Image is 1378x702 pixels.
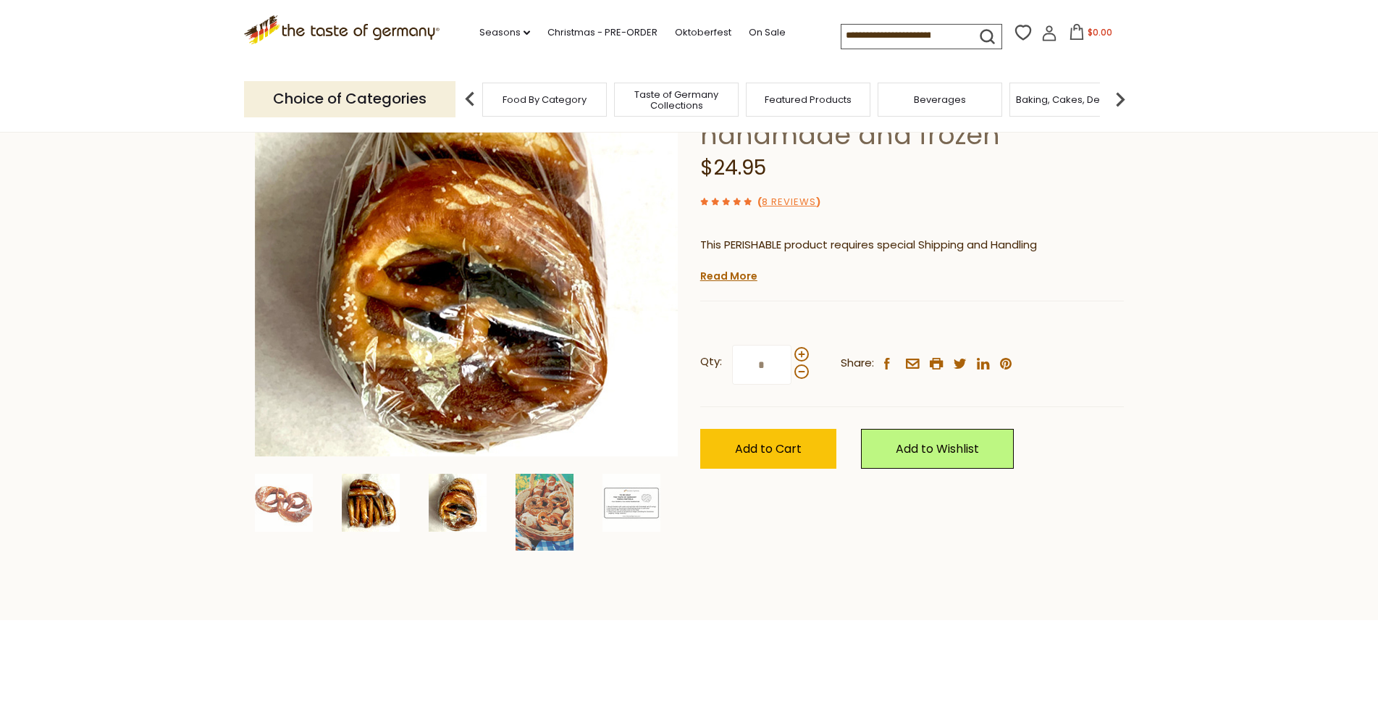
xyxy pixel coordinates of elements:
img: next arrow [1106,85,1135,114]
img: previous arrow [455,85,484,114]
img: Handmade Fresh Bavarian Beer Garden Pretzels [516,474,574,551]
img: The Taste of Germany Bavarian Soft Pretzels, 4oz., 10 pc., handmade and frozen [342,474,400,532]
p: This PERISHABLE product requires special Shipping and Handling [700,236,1124,254]
span: $0.00 [1088,26,1112,38]
h1: The Taste of Germany Bavarian Soft Pretzels, 4oz., 10 pc., handmade and frozen [700,54,1124,151]
input: Qty: [732,345,791,385]
a: 8 Reviews [762,195,816,210]
img: The Taste of Germany Bavarian Soft Pretzels, 4oz., 10 pc., handmade and frozen [602,474,660,532]
span: Add to Cart [735,440,802,457]
img: The Taste of Germany Bavarian Soft Pretzels, 4oz., 10 pc., handmade and frozen [255,474,313,532]
a: Oktoberfest [675,25,731,41]
a: Baking, Cakes, Desserts [1016,94,1128,105]
a: Beverages [914,94,966,105]
a: Featured Products [765,94,852,105]
span: $24.95 [700,154,766,182]
p: Choice of Categories [244,81,455,117]
a: Taste of Germany Collections [618,89,734,111]
a: Read More [700,269,757,283]
a: On Sale [749,25,786,41]
button: $0.00 [1060,24,1122,46]
a: Seasons [479,25,530,41]
button: Add to Cart [700,429,836,469]
img: The Taste of Germany Bavarian Soft Pretzels, 4oz., 10 pc., handmade and frozen [429,474,487,532]
span: ( ) [757,195,820,209]
a: Christmas - PRE-ORDER [547,25,658,41]
img: The Taste of Germany Bavarian Soft Pretzels, 4oz., 10 pc., handmade and frozen [255,33,679,456]
a: Add to Wishlist [861,429,1014,469]
li: We will ship this product in heat-protective packaging and ice. [714,265,1124,283]
strong: Qty: [700,353,722,371]
span: Share: [841,354,874,372]
a: Food By Category [503,94,587,105]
